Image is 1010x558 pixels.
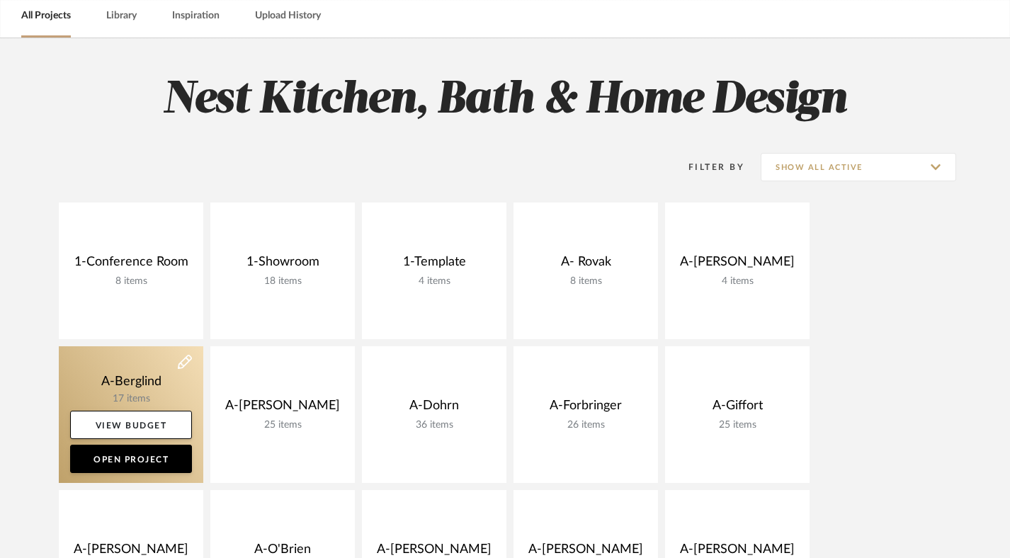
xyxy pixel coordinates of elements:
[70,411,192,439] a: View Budget
[70,275,192,287] div: 8 items
[525,275,647,287] div: 8 items
[373,275,495,287] div: 4 items
[21,6,71,25] a: All Projects
[172,6,220,25] a: Inspiration
[676,254,798,275] div: A-[PERSON_NAME]
[70,445,192,473] a: Open Project
[70,254,192,275] div: 1-Conference Room
[676,275,798,287] div: 4 items
[670,160,744,174] div: Filter By
[525,419,647,431] div: 26 items
[373,419,495,431] div: 36 items
[255,6,321,25] a: Upload History
[525,254,647,275] div: A- Rovak
[222,254,344,275] div: 1-Showroom
[373,398,495,419] div: A-Dohrn
[106,6,137,25] a: Library
[373,254,495,275] div: 1-Template
[222,275,344,287] div: 18 items
[222,398,344,419] div: A-[PERSON_NAME]
[525,398,647,419] div: A-Forbringer
[676,398,798,419] div: A-Giffort
[222,419,344,431] div: 25 items
[676,419,798,431] div: 25 items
